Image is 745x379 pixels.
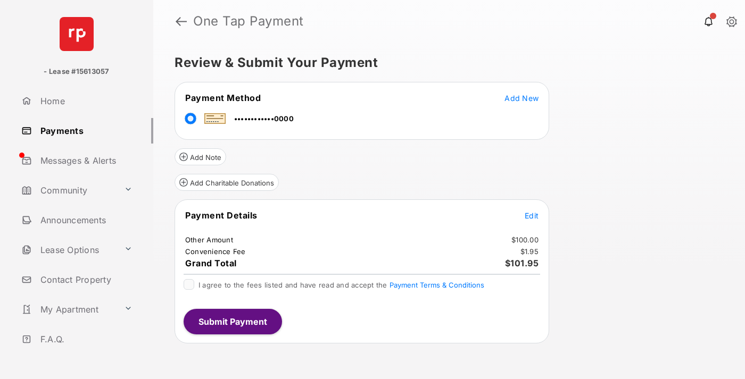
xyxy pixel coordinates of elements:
[60,17,94,51] img: svg+xml;base64,PHN2ZyB4bWxucz0iaHR0cDovL3d3dy53My5vcmcvMjAwMC9zdmciIHdpZHRoPSI2NCIgaGVpZ2h0PSI2NC...
[17,267,153,292] a: Contact Property
[504,94,539,103] span: Add New
[193,15,304,28] strong: One Tap Payment
[175,56,715,69] h5: Review & Submit Your Payment
[185,258,237,268] span: Grand Total
[17,297,120,322] a: My Apartment
[234,114,294,123] span: ••••••••••••0000
[175,148,226,165] button: Add Note
[504,92,539,103] button: Add New
[17,118,153,144] a: Payments
[44,66,109,77] p: - Lease #15613057
[525,211,539,220] span: Edit
[525,210,539,221] button: Edit
[185,92,261,103] span: Payment Method
[390,281,484,289] button: I agree to the fees listed and have read and accept the
[511,235,539,245] td: $100.00
[17,237,120,263] a: Lease Options
[17,178,120,203] a: Community
[17,207,153,233] a: Announcements
[520,247,539,256] td: $1.95
[198,281,484,289] span: I agree to the fees listed and have read and accept the
[185,247,246,256] td: Convenience Fee
[184,309,282,334] button: Submit Payment
[17,148,153,173] a: Messages & Alerts
[17,88,153,114] a: Home
[17,326,153,352] a: F.A.Q.
[185,235,234,245] td: Other Amount
[175,174,279,191] button: Add Charitable Donations
[185,210,258,221] span: Payment Details
[505,258,539,268] span: $101.95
